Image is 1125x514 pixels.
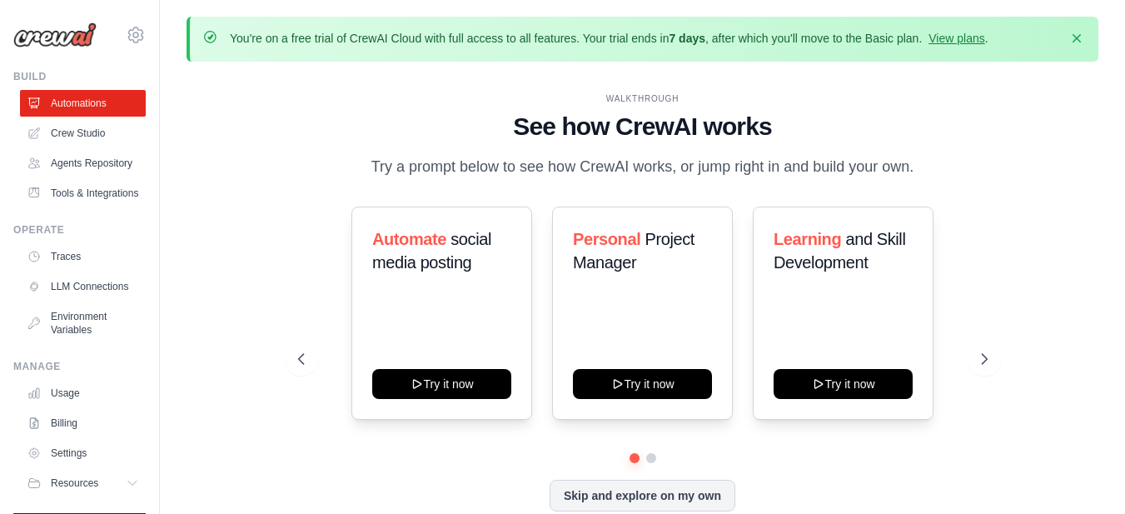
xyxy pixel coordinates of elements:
[573,369,712,399] button: Try it now
[51,477,98,490] span: Resources
[774,230,905,272] span: and Skill Development
[928,32,984,45] a: View plans
[550,480,735,512] button: Skip and explore on my own
[363,155,923,179] p: Try a prompt below to see how CrewAI works, or jump right in and build your own.
[774,230,841,248] span: Learning
[573,230,640,248] span: Personal
[20,180,146,207] a: Tools & Integrations
[20,303,146,343] a: Environment Variables
[20,440,146,467] a: Settings
[298,112,988,142] h1: See how CrewAI works
[20,470,146,497] button: Resources
[20,90,146,117] a: Automations
[669,32,705,45] strong: 7 days
[573,230,694,272] span: Project Manager
[298,92,988,105] div: WALKTHROUGH
[20,410,146,437] a: Billing
[372,230,446,248] span: Automate
[20,150,146,177] a: Agents Repository
[13,70,146,83] div: Build
[774,369,913,399] button: Try it now
[372,230,491,272] span: social media posting
[13,360,146,373] div: Manage
[13,223,146,237] div: Operate
[372,369,511,399] button: Try it now
[20,273,146,300] a: LLM Connections
[13,22,97,47] img: Logo
[20,120,146,147] a: Crew Studio
[230,30,988,47] p: You're on a free trial of CrewAI Cloud with full access to all features. Your trial ends in , aft...
[20,380,146,407] a: Usage
[20,243,146,270] a: Traces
